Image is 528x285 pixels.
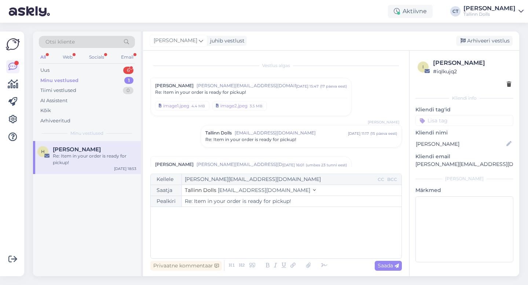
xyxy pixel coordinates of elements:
div: CC [376,176,386,183]
div: Kellele [151,174,182,185]
div: Aktiivne [388,5,433,18]
div: 6 [123,67,133,74]
div: Web [61,52,74,62]
span: [EMAIL_ADDRESS][DOMAIN_NAME] [218,187,310,193]
div: 3.5 MB [249,103,263,109]
div: All [39,52,47,62]
div: Tiimi vestlused [40,87,76,94]
div: [DATE] 18:53 [114,166,136,171]
div: ( 15 päeva eest ) [370,131,397,136]
div: Pealkiri [151,196,182,207]
div: [DATE] 15:47 [296,84,319,89]
p: Märkmed [415,186,513,194]
div: Kõik [40,107,51,114]
input: Lisa tag [415,115,513,126]
div: BCC [386,176,399,183]
span: Re: Item in your order is ready for pickup! [205,136,296,143]
span: [EMAIL_ADDRESS][DOMAIN_NAME] [235,130,348,136]
p: [PERSON_NAME][EMAIL_ADDRESS][DOMAIN_NAME] [415,160,513,168]
span: [PERSON_NAME] [154,37,197,45]
div: [PERSON_NAME] [463,5,516,11]
div: ( 17 päeva eest ) [320,84,347,89]
div: [DATE] 11:17 [348,131,369,136]
div: [DATE] 16:01 [282,162,304,168]
span: [PERSON_NAME] [155,161,194,168]
div: 1 [124,77,133,84]
span: H [41,149,45,154]
span: Otsi kliente [45,38,75,46]
div: 4.4 MB [191,103,206,109]
div: Email [120,52,135,62]
span: [PERSON_NAME] [368,119,399,125]
img: Askly Logo [6,37,20,51]
span: i [422,64,424,70]
div: Tallinn Dolls [463,11,516,17]
span: Helen P [53,146,101,153]
span: Re: Item in your order is ready for pickup! [155,89,246,96]
div: 0 [123,87,133,94]
div: ( umbes 23 tunni eest ) [306,162,347,168]
input: Recepient... [182,174,376,185]
div: Arhiveeritud [40,117,70,125]
div: Vestlus algas [150,62,402,69]
p: Kliendi tag'id [415,106,513,114]
p: Kliendi email [415,153,513,160]
span: [PERSON_NAME][EMAIL_ADDRESS][DOMAIN_NAME] [197,161,282,168]
div: # iqlkujq2 [433,67,511,75]
span: [PERSON_NAME] [155,82,194,89]
div: image1.jpeg [163,103,189,109]
div: Arhiveeri vestlus [456,36,513,46]
span: Tallinn Dolls [185,187,216,193]
div: juhib vestlust [207,37,245,45]
div: CT [450,6,461,16]
input: Write subject here... [182,196,401,207]
p: Kliendi nimi [415,129,513,137]
span: Tallinn Dolls [205,130,232,136]
span: [PERSON_NAME][EMAIL_ADDRESS][DOMAIN_NAME] [197,82,296,89]
div: Kliendi info [415,95,513,101]
div: Saatja [151,185,182,196]
div: Minu vestlused [40,77,78,84]
div: AI Assistent [40,97,67,104]
input: Lisa nimi [416,140,505,148]
div: Re: Item in your order is ready for pickup! [53,153,136,166]
a: [PERSON_NAME]Tallinn Dolls [463,5,524,17]
button: Tallinn Dolls [EMAIL_ADDRESS][DOMAIN_NAME] [185,186,316,194]
div: Privaatne kommentaar [150,261,222,271]
div: [PERSON_NAME] [415,175,513,182]
div: Socials [88,52,106,62]
span: Minu vestlused [70,130,103,137]
div: [PERSON_NAME] [433,59,511,67]
div: Uus [40,67,49,74]
span: Saada [378,262,399,269]
div: image2.jpeg [220,103,247,109]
